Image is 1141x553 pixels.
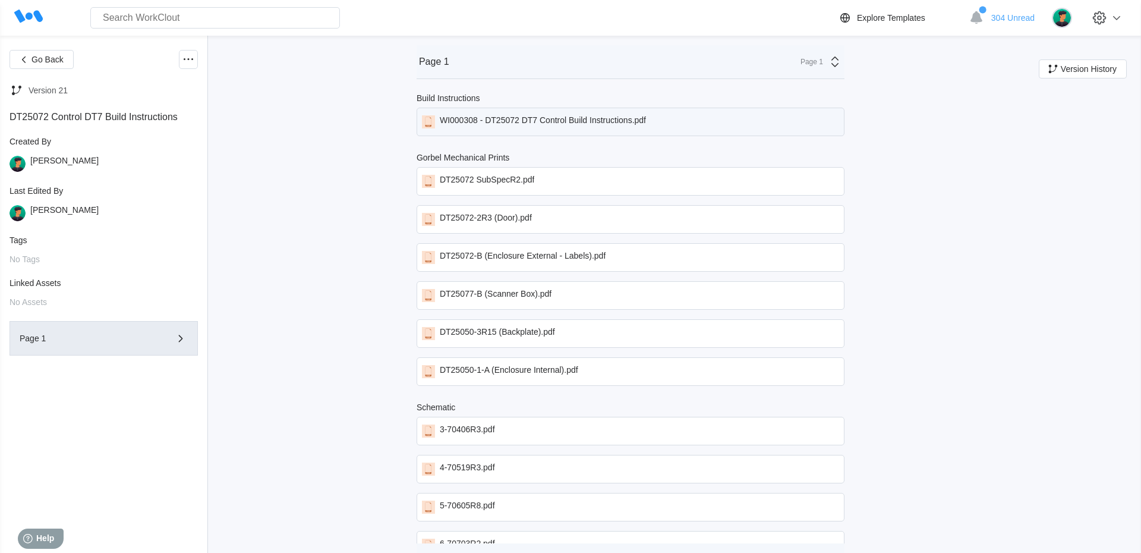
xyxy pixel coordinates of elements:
[440,289,551,302] div: DT25077-B (Scanner Box).pdf
[440,425,495,438] div: 3-70406R3.pdf
[10,205,26,221] img: user.png
[10,321,198,356] button: Page 1
[10,297,198,307] div: No Assets
[1061,65,1117,73] span: Version History
[10,254,198,264] div: No Tags
[30,205,99,221] div: [PERSON_NAME]
[10,235,198,245] div: Tags
[440,463,495,476] div: 4-70519R3.pdf
[440,539,495,552] div: 6-70703R2.pdf
[30,156,99,172] div: [PERSON_NAME]
[1039,59,1127,78] button: Version History
[31,55,64,64] span: Go Back
[29,86,68,95] div: Version 21
[440,251,606,264] div: DT25072-B (Enclosure External - Labels).pdf
[90,7,340,29] input: Search WorkClout
[440,213,532,226] div: DT25072-2R3 (Door).pdf
[838,11,963,25] a: Explore Templates
[10,186,198,196] div: Last Edited By
[1052,8,1072,28] img: user.png
[419,56,449,67] div: Page 1
[440,115,646,128] div: WI000308 - DT25072 DT7 Control Build Instructions.pdf
[440,501,495,514] div: 5-70605R8.pdf
[20,334,154,343] div: Page 1
[793,58,823,66] div: Page 1
[857,13,925,23] div: Explore Templates
[417,93,480,103] div: Build Instructions
[10,112,198,122] div: DT25072 Control DT7 Build Instructions
[417,403,455,412] div: Schematic
[10,156,26,172] img: user.png
[440,327,555,340] div: DT25050-3R15 (Backplate).pdf
[10,278,198,288] div: Linked Assets
[10,137,198,146] div: Created By
[991,13,1035,23] span: 304 Unread
[440,175,535,188] div: DT25072 SubSpecR2.pdf
[10,50,74,69] button: Go Back
[440,365,578,378] div: DT25050-1-A (Enclosure Internal).pdf
[417,153,509,162] div: Gorbel Mechanical Prints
